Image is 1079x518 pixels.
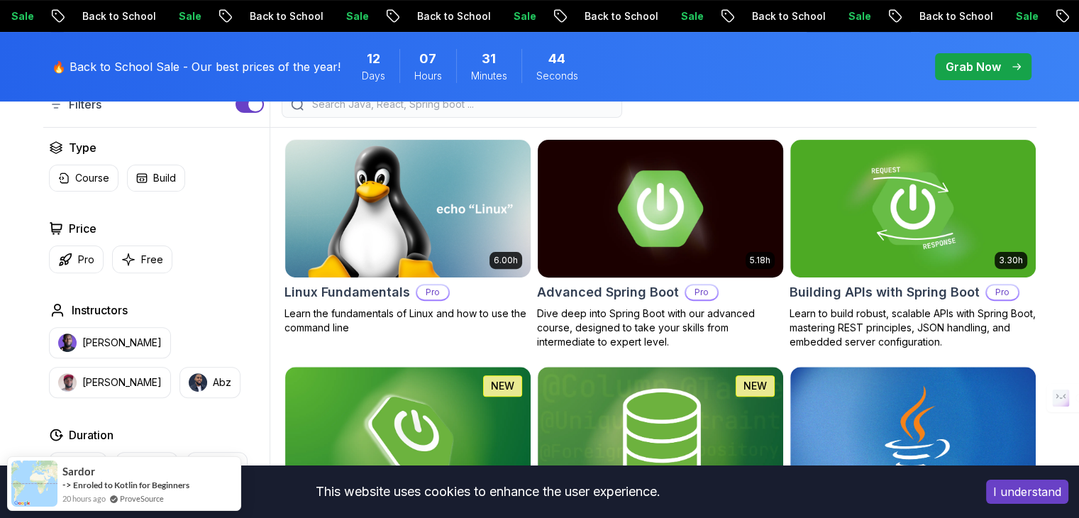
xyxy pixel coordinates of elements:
p: Grab Now [946,58,1001,75]
span: -> [62,479,72,490]
span: 31 Minutes [482,49,496,69]
img: Java for Beginners card [790,367,1036,505]
p: 🔥 Back to School Sale - Our best prices of the year! [52,58,341,75]
p: Abz [213,375,231,390]
p: Pro [417,285,448,299]
img: Linux Fundamentals card [285,140,531,277]
p: Filters [69,96,101,113]
p: 3.30h [999,255,1023,266]
img: Advanced Spring Boot card [531,136,789,280]
p: NEW [491,379,514,393]
p: Sale [836,9,882,23]
a: ProveSource [120,492,164,505]
p: Sale [167,9,212,23]
p: Back to School [907,9,1004,23]
img: instructor img [58,334,77,352]
p: Build [153,171,176,185]
button: Course [49,165,118,192]
img: Building APIs with Spring Boot card [790,140,1036,277]
p: Back to School [405,9,502,23]
span: Minutes [471,69,507,83]
h2: Linux Fundamentals [284,282,410,302]
p: 6.00h [494,255,518,266]
p: Sale [669,9,714,23]
p: [PERSON_NAME] [82,375,162,390]
img: instructor img [58,373,77,392]
p: [PERSON_NAME] [82,336,162,350]
div: This website uses cookies to enhance the user experience. [11,476,965,507]
a: Building APIs with Spring Boot card3.30hBuilding APIs with Spring BootProLearn to build robust, s... [790,139,1036,349]
h2: Type [69,139,96,156]
a: Advanced Spring Boot card5.18hAdvanced Spring BootProDive deep into Spring Boot with our advanced... [537,139,784,349]
span: Hours [414,69,442,83]
h2: Building APIs with Spring Boot [790,282,980,302]
button: Free [112,246,172,273]
img: Spring Data JPA card [538,367,783,505]
span: Days [362,69,385,83]
p: 5.18h [750,255,770,266]
p: Free [141,253,163,267]
p: Dive deep into Spring Boot with our advanced course, designed to take your skills from intermedia... [537,307,784,349]
button: +3 Hours [187,452,248,479]
span: 20 hours ago [62,492,106,505]
p: Sale [502,9,547,23]
p: Course [75,171,109,185]
p: Sale [334,9,380,23]
p: Back to School [70,9,167,23]
h2: Advanced Spring Boot [537,282,679,302]
button: instructor img[PERSON_NAME] [49,327,171,358]
button: instructor img[PERSON_NAME] [49,367,171,398]
button: Build [127,165,185,192]
p: NEW [743,379,767,393]
p: Sale [1004,9,1049,23]
button: 1-3 Hours [116,452,178,479]
a: Linux Fundamentals card6.00hLinux FundamentalsProLearn the fundamentals of Linux and how to use t... [284,139,531,335]
button: Pro [49,246,104,273]
span: 12 Days [367,49,380,69]
input: Search Java, React, Spring boot ... [309,97,613,111]
p: Pro [78,253,94,267]
p: Back to School [238,9,334,23]
button: 0-1 Hour [49,452,107,479]
button: instructor imgAbz [179,367,240,398]
p: Learn the fundamentals of Linux and how to use the command line [284,307,531,335]
p: Pro [987,285,1018,299]
img: provesource social proof notification image [11,461,57,507]
a: Enroled to Kotlin for Beginners [73,480,189,490]
p: Learn to build robust, scalable APIs with Spring Boot, mastering REST principles, JSON handling, ... [790,307,1036,349]
img: instructor img [189,373,207,392]
h2: Duration [69,426,114,443]
p: Back to School [740,9,836,23]
button: Accept cookies [986,480,1068,504]
span: 7 Hours [419,49,436,69]
h2: Instructors [72,302,128,319]
span: 44 Seconds [548,49,565,69]
img: Spring Boot for Beginners card [285,367,531,505]
p: Back to School [572,9,669,23]
span: Sardor [62,465,95,478]
p: Pro [686,285,717,299]
h2: Price [69,220,96,237]
span: Seconds [536,69,578,83]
